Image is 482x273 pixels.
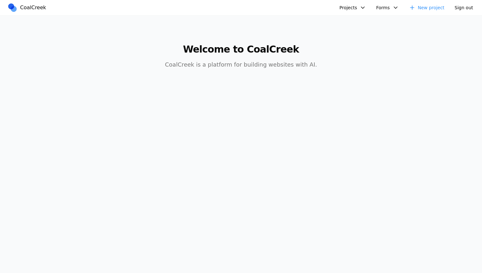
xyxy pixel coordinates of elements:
[451,3,477,13] button: Sign out
[405,3,449,13] a: New project
[119,60,363,69] p: CoalCreek is a platform for building websites with AI.
[372,3,403,13] button: Forms
[7,3,49,12] a: CoalCreek
[119,44,363,55] h1: Welcome to CoalCreek
[336,3,370,13] button: Projects
[20,4,46,11] span: CoalCreek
